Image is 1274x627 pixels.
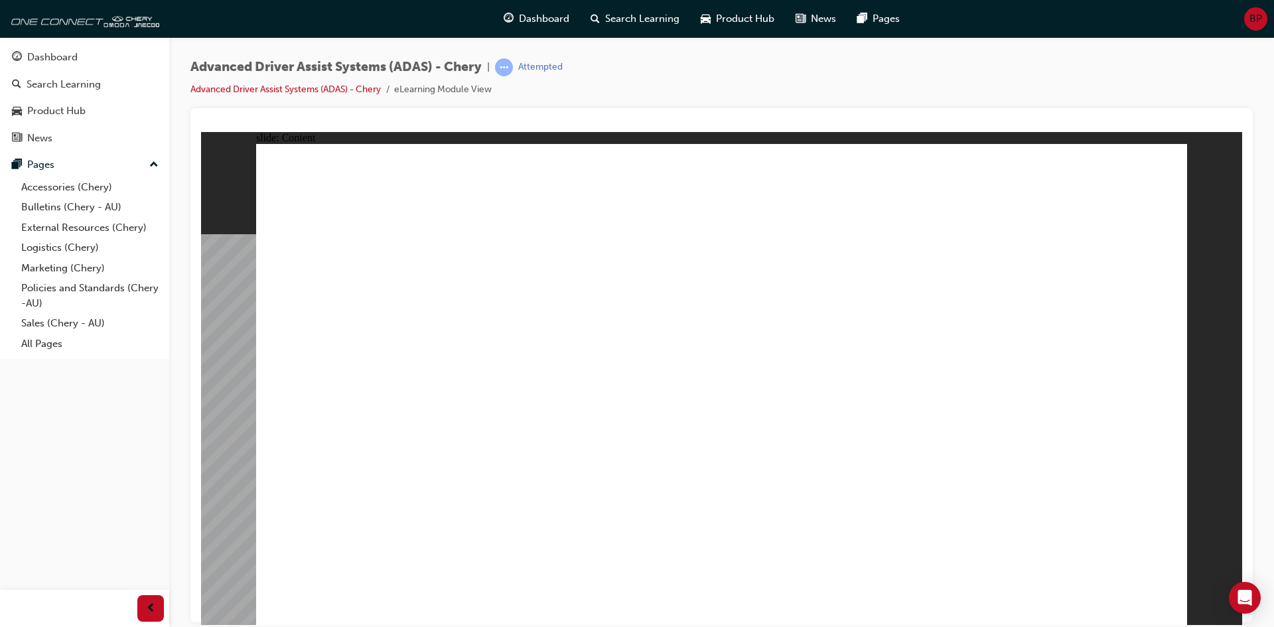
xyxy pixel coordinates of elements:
span: Advanced Driver Assist Systems (ADAS) - Chery [190,60,482,75]
div: Dashboard [27,50,78,65]
a: Bulletins (Chery - AU) [16,197,164,218]
div: Search Learning [27,77,101,92]
span: | [487,60,490,75]
div: News [27,131,52,146]
span: car-icon [701,11,711,27]
span: BP [1249,11,1262,27]
a: pages-iconPages [847,5,910,33]
button: Pages [5,153,164,177]
a: Dashboard [5,45,164,70]
a: search-iconSearch Learning [580,5,690,33]
div: Product Hub [27,104,86,119]
span: up-icon [149,157,159,174]
li: eLearning Module View [394,82,492,98]
span: pages-icon [12,159,22,171]
span: pages-icon [857,11,867,27]
span: News [811,11,836,27]
a: car-iconProduct Hub [690,5,785,33]
span: Dashboard [519,11,569,27]
span: guage-icon [12,52,22,64]
div: Pages [27,157,54,173]
a: news-iconNews [785,5,847,33]
a: News [5,126,164,151]
span: search-icon [591,11,600,27]
a: External Resources (Chery) [16,218,164,238]
img: oneconnect [7,5,159,32]
span: Product Hub [716,11,774,27]
span: search-icon [12,79,21,91]
a: All Pages [16,334,164,354]
span: car-icon [12,105,22,117]
a: Accessories (Chery) [16,177,164,198]
span: news-icon [12,133,22,145]
button: DashboardSearch LearningProduct HubNews [5,42,164,153]
span: Search Learning [605,11,679,27]
span: Pages [873,11,900,27]
a: Logistics (Chery) [16,238,164,258]
a: Sales (Chery - AU) [16,313,164,334]
a: Search Learning [5,72,164,97]
span: news-icon [796,11,806,27]
a: Product Hub [5,99,164,123]
span: guage-icon [504,11,514,27]
a: guage-iconDashboard [493,5,580,33]
a: Policies and Standards (Chery -AU) [16,278,164,313]
div: Open Intercom Messenger [1229,582,1261,614]
span: learningRecordVerb_ATTEMPT-icon [495,58,513,76]
span: prev-icon [146,600,156,617]
a: Advanced Driver Assist Systems (ADAS) - Chery [190,84,381,95]
a: Marketing (Chery) [16,258,164,279]
button: BP [1244,7,1267,31]
div: Attempted [518,61,563,74]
